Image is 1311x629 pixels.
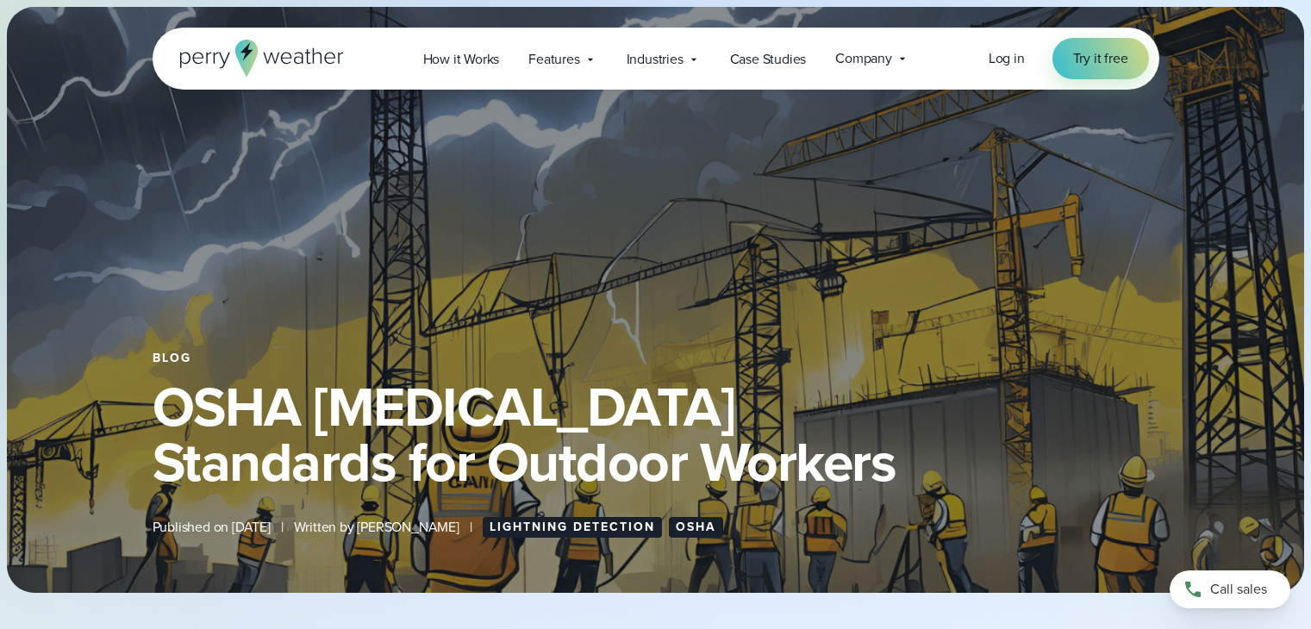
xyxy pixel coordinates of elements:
a: How it Works [409,41,515,77]
span: Written by [PERSON_NAME] [294,517,459,538]
span: | [470,517,472,538]
a: Case Studies [715,41,821,77]
a: Try it free [1052,38,1149,79]
div: Blog [153,352,1159,365]
a: Lightning Detection [483,517,662,538]
span: Features [528,49,579,70]
span: Log in [989,48,1025,68]
span: Try it free [1073,48,1128,69]
span: Published on [DATE] [153,517,271,538]
span: Call sales [1210,579,1267,600]
span: Industries [627,49,684,70]
span: | [281,517,284,538]
a: OSHA [669,517,723,538]
h1: OSHA [MEDICAL_DATA] Standards for Outdoor Workers [153,379,1159,489]
span: How it Works [423,49,500,70]
span: Case Studies [730,49,807,70]
a: Call sales [1170,570,1290,608]
span: Company [835,48,892,69]
a: Log in [989,48,1025,69]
